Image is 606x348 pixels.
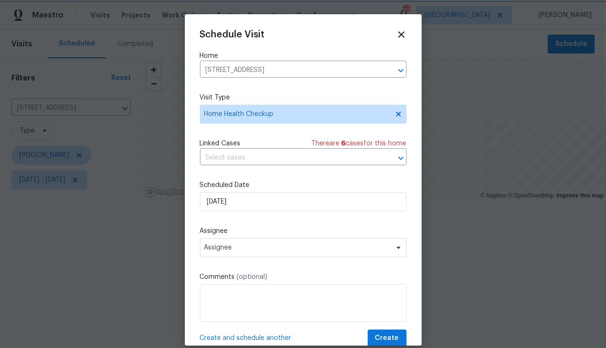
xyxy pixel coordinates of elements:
span: Assignee [204,244,390,251]
button: Open [394,64,407,77]
input: Enter in an address [200,63,380,78]
span: Linked Cases [200,139,241,148]
span: Create and schedule another [200,333,291,343]
button: Open [394,152,407,165]
label: Assignee [200,226,407,236]
span: There are case s for this home [312,139,407,148]
label: Home [200,51,407,61]
span: Home Health Checkup [204,109,389,119]
input: M/D/YYYY [200,192,407,211]
label: Comments [200,272,407,282]
span: 6 [342,140,346,147]
span: Schedule Visit [200,30,265,39]
label: Visit Type [200,93,407,102]
input: Select cases [200,151,380,165]
span: Create [375,332,399,344]
span: (optional) [237,274,268,280]
button: Create [368,330,407,347]
label: Scheduled Date [200,180,407,190]
span: Close [396,29,407,40]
